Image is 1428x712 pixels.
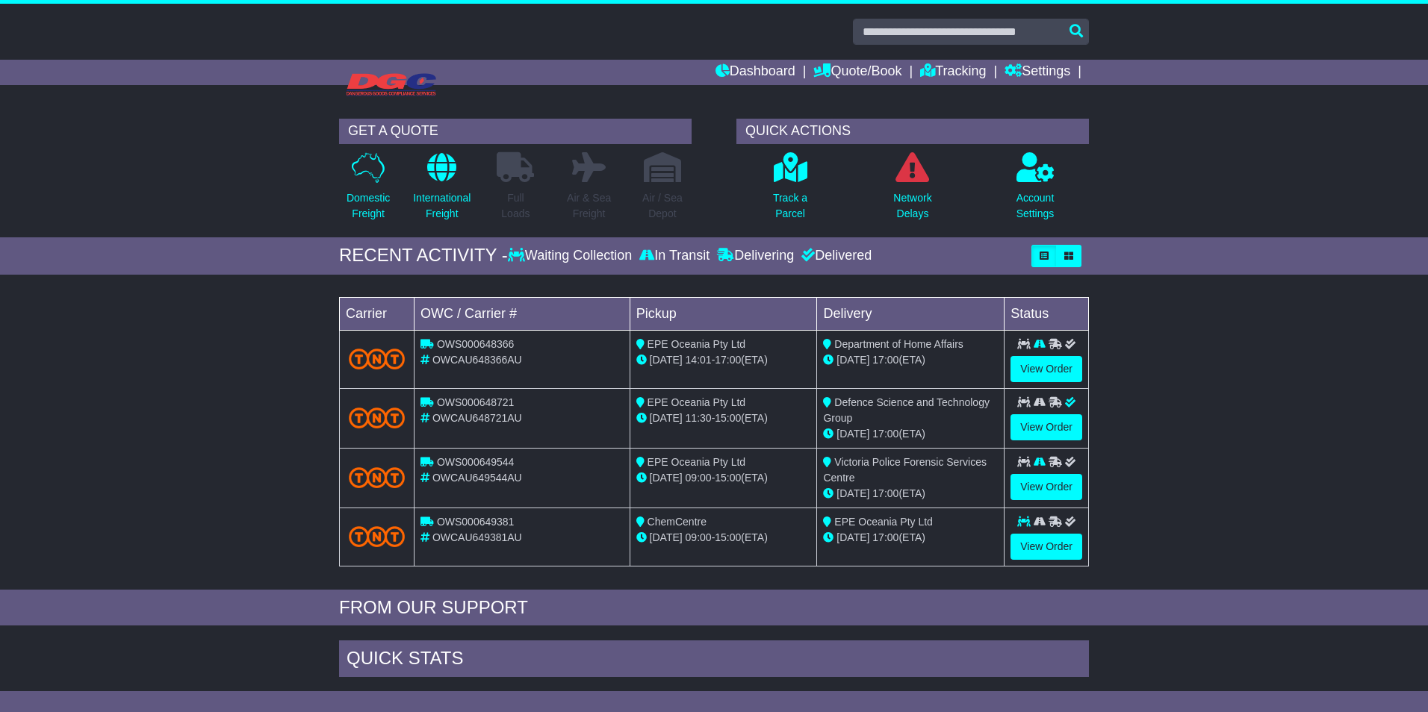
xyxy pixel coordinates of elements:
[650,472,683,484] span: [DATE]
[347,190,390,222] p: Domestic Freight
[648,516,707,528] span: ChemCentre
[432,412,522,424] span: OWCAU648721AU
[686,354,712,366] span: 14:01
[339,119,692,144] div: GET A QUOTE
[636,352,811,368] div: - (ETA)
[346,152,391,230] a: DomesticFreight
[872,531,898,543] span: 17:00
[823,456,987,484] span: Victoria Police Forensic Services Centre
[892,152,932,230] a: NetworkDelays
[713,248,798,264] div: Delivering
[1011,534,1082,560] a: View Order
[893,190,931,222] p: Network Delays
[636,248,713,264] div: In Transit
[1011,356,1082,382] a: View Order
[437,396,515,408] span: OWS000648721
[630,297,817,330] td: Pickup
[349,407,405,428] img: TNT_Domestic.png
[823,352,998,368] div: (ETA)
[349,526,405,546] img: TNT_Domestic.png
[920,60,986,85] a: Tracking
[339,640,1089,681] div: Quick Stats
[836,531,869,543] span: [DATE]
[648,456,746,468] span: EPE Oceania Pty Ltd
[437,456,515,468] span: OWS000649544
[1016,190,1055,222] p: Account Settings
[1005,60,1070,85] a: Settings
[823,396,989,424] span: Defence Science and Technology Group
[340,297,415,330] td: Carrier
[1005,297,1089,330] td: Status
[836,428,869,440] span: [DATE]
[715,412,741,424] span: 15:00
[636,530,811,546] div: - (ETA)
[415,297,630,330] td: OWC / Carrier #
[798,248,872,264] div: Delivered
[648,338,746,350] span: EPE Oceania Pty Ltd
[736,119,1089,144] div: QUICK ACTIONS
[1016,152,1055,230] a: AccountSettings
[650,412,683,424] span: [DATE]
[715,354,741,366] span: 17:00
[872,354,898,366] span: 17:00
[817,297,1005,330] td: Delivery
[432,472,522,484] span: OWCAU649544AU
[567,190,611,222] p: Air & Sea Freight
[836,487,869,499] span: [DATE]
[650,531,683,543] span: [DATE]
[648,396,746,408] span: EPE Oceania Pty Ltd
[339,597,1089,619] div: FROM OUR SUPPORT
[715,531,741,543] span: 15:00
[686,472,712,484] span: 09:00
[836,354,869,366] span: [DATE]
[432,531,522,543] span: OWCAU649381AU
[686,412,712,424] span: 11:30
[834,516,933,528] span: EPE Oceania Pty Ltd
[823,426,998,442] div: (ETA)
[413,190,471,222] p: International Freight
[1011,474,1082,500] a: View Order
[650,354,683,366] span: [DATE]
[823,486,998,502] div: (ETA)
[349,349,405,369] img: TNT_Domestic.png
[715,472,741,484] span: 15:00
[872,428,898,440] span: 17:00
[642,190,683,222] p: Air / Sea Depot
[437,516,515,528] span: OWS000649381
[432,354,522,366] span: OWCAU648366AU
[636,470,811,486] div: - (ETA)
[339,245,508,266] div: RECENT ACTIVITY -
[508,248,636,264] div: Waiting Collection
[686,531,712,543] span: 09:00
[636,410,811,426] div: - (ETA)
[715,60,795,85] a: Dashboard
[813,60,901,85] a: Quote/Book
[773,190,807,222] p: Track a Parcel
[349,467,405,487] img: TNT_Domestic.png
[497,190,534,222] p: Full Loads
[872,487,898,499] span: 17:00
[772,152,808,230] a: Track aParcel
[1011,414,1082,440] a: View Order
[834,338,963,350] span: Department of Home Affairs
[437,338,515,350] span: OWS000648366
[412,152,471,230] a: InternationalFreight
[823,530,998,546] div: (ETA)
